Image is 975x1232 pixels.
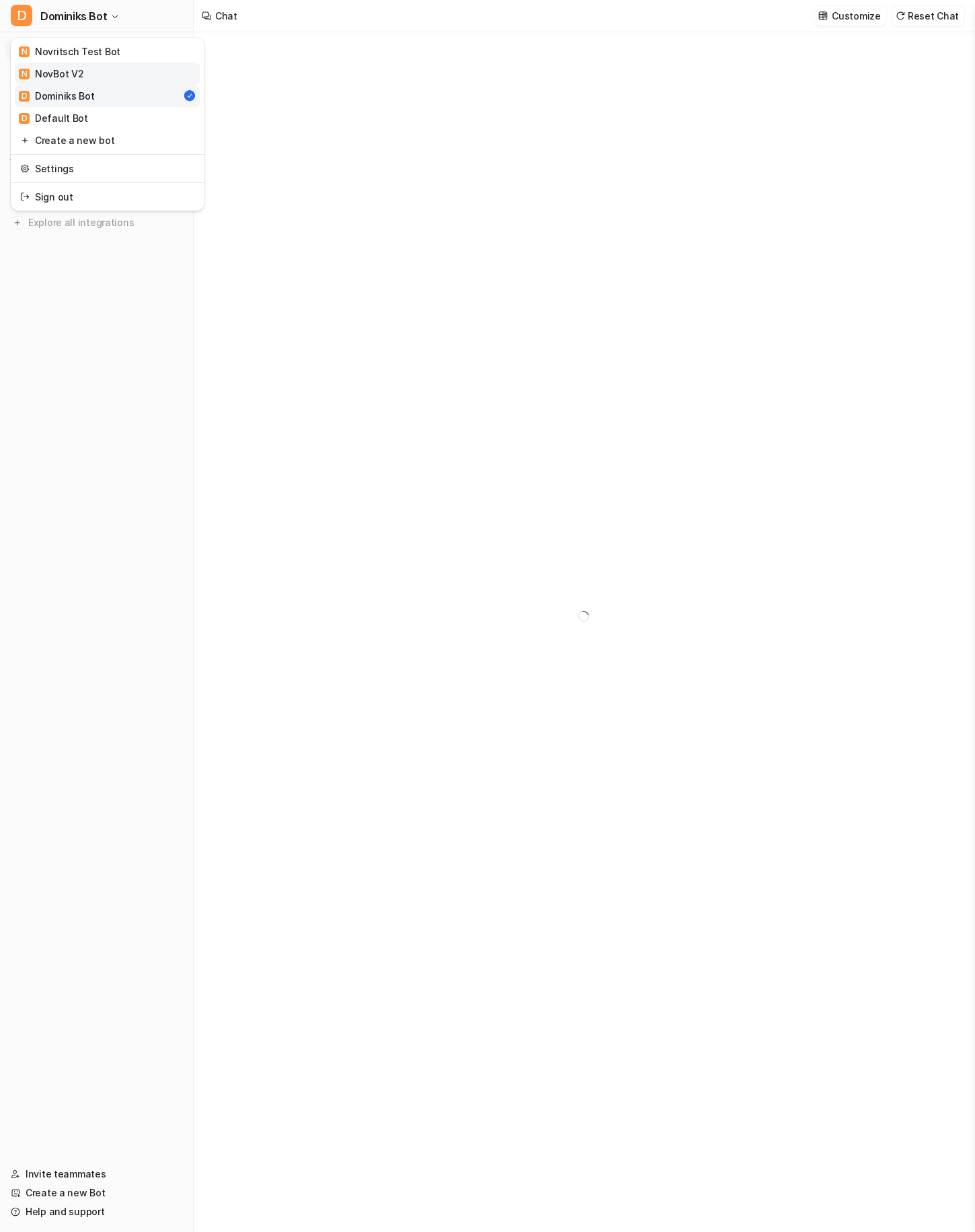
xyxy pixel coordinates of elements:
span: D [19,113,30,124]
img: reset [20,190,30,204]
div: Dominiks Bot [19,89,95,103]
img: reset [20,133,30,147]
div: NovBot V2 [19,67,83,81]
div: DDominiks Bot [11,38,204,211]
img: reset [20,161,30,176]
a: Create a new bot [15,129,200,151]
span: N [19,46,30,57]
a: Settings [15,157,200,180]
span: D [19,91,30,102]
span: Dominiks Bot [40,7,107,26]
div: Default Bot [19,111,88,125]
span: N [19,69,30,79]
div: Novritsch Test Bot [19,44,120,59]
a: Sign out [15,186,200,208]
span: D [11,5,32,26]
